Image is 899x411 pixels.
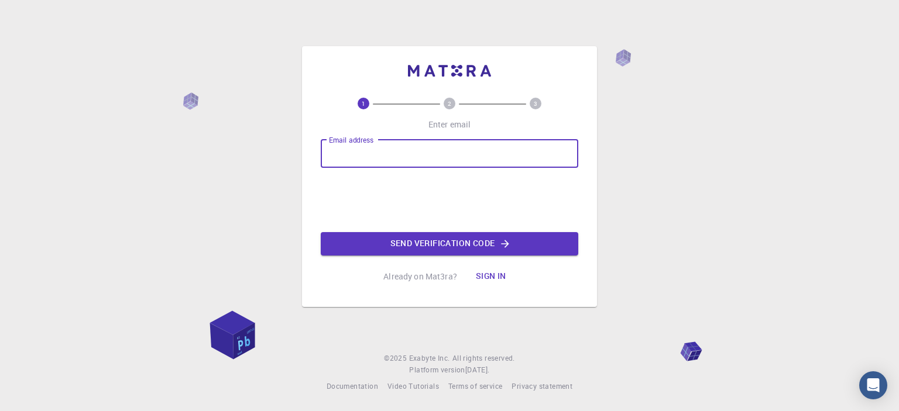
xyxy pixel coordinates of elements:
text: 3 [534,99,537,108]
a: Video Tutorials [387,381,439,392]
span: [DATE] . [465,365,490,374]
button: Sign in [466,265,516,288]
a: Terms of service [448,381,502,392]
text: 1 [362,99,365,108]
span: All rights reserved. [452,353,515,364]
span: © 2025 [384,353,409,364]
div: Open Intercom Messenger [859,371,887,399]
span: Exabyte Inc. [409,353,450,362]
p: Already on Mat3ra? [383,271,457,282]
a: Privacy statement [512,381,572,392]
span: Privacy statement [512,381,572,391]
span: Video Tutorials [387,381,439,391]
iframe: reCAPTCHA [361,177,538,223]
text: 2 [448,99,451,108]
span: Terms of service [448,381,502,391]
span: Documentation [327,381,378,391]
button: Send verification code [321,232,578,255]
p: Enter email [428,119,471,130]
a: [DATE]. [465,364,490,376]
a: Exabyte Inc. [409,353,450,364]
span: Platform version [409,364,465,376]
label: Email address [329,135,373,145]
a: Documentation [327,381,378,392]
